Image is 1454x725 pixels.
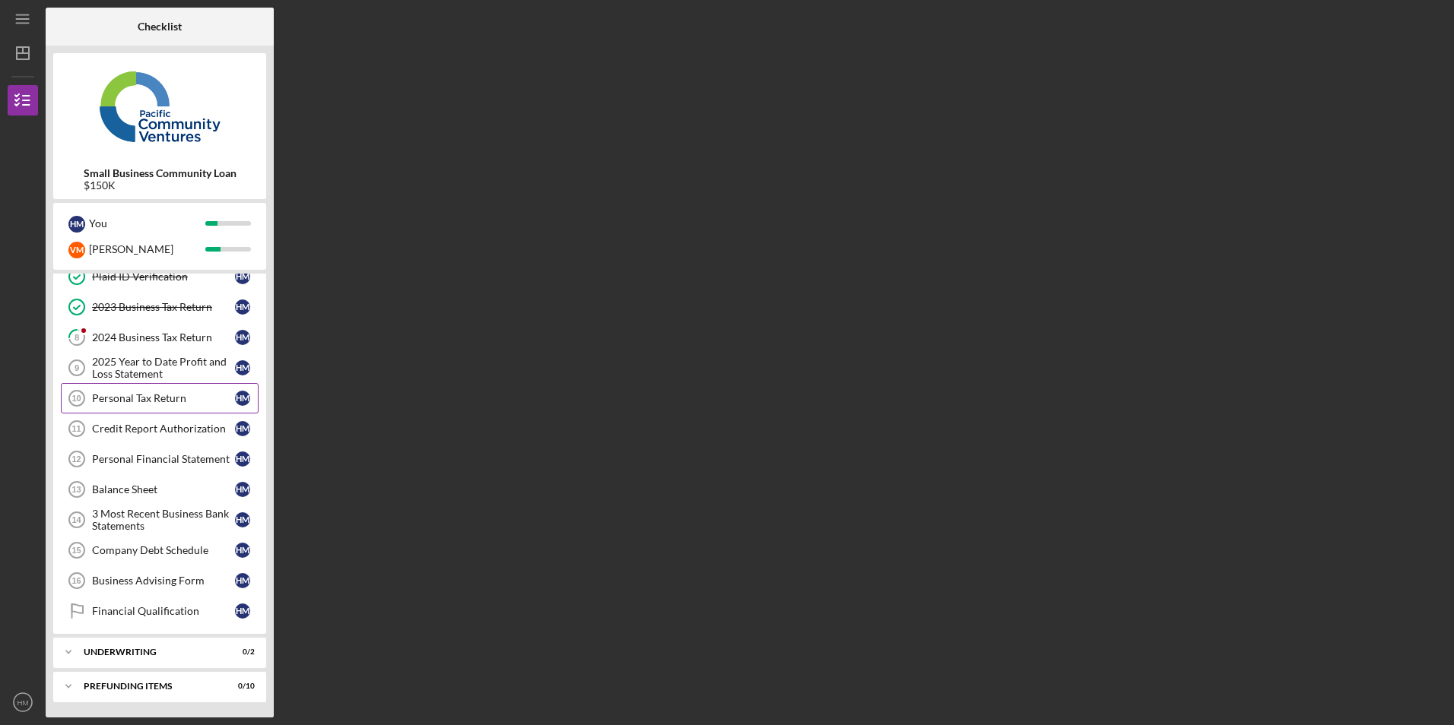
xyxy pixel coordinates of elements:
div: H M [235,512,250,527]
div: 2025 Year to Date Profit and Loss Statement [92,356,235,380]
div: 0 / 10 [227,682,255,691]
a: 16Business Advising FormHM [61,565,259,596]
div: Personal Financial Statement [92,453,235,465]
div: Business Advising Form [92,575,235,587]
button: HM [8,687,38,717]
div: $150K [84,179,237,192]
div: H M [235,269,250,284]
tspan: 13 [71,485,81,494]
a: Plaid ID VerificationHM [61,261,259,292]
div: Prefunding Items [84,682,217,691]
a: Financial QualificationHM [61,596,259,626]
div: H M [235,603,250,619]
div: Plaid ID Verification [92,271,235,283]
div: H M [235,543,250,558]
a: 13Balance SheetHM [61,474,259,505]
div: Financial Qualification [92,605,235,617]
tspan: 9 [75,363,79,372]
div: 2024 Business Tax Return [92,331,235,344]
div: V M [68,242,85,258]
tspan: 11 [71,424,81,433]
a: 12Personal Financial StatementHM [61,444,259,474]
div: [PERSON_NAME] [89,236,205,262]
text: HM [17,698,29,707]
div: Underwriting [84,647,217,657]
div: 0 / 2 [227,647,255,657]
tspan: 10 [71,394,81,403]
div: Personal Tax Return [92,392,235,404]
tspan: 15 [71,546,81,555]
tspan: 14 [71,515,81,524]
tspan: 16 [71,576,81,585]
div: H M [235,391,250,406]
div: H M [235,421,250,436]
div: Balance Sheet [92,483,235,495]
div: H M [235,330,250,345]
b: Checklist [138,21,182,33]
div: H M [235,573,250,588]
div: 2023 Business Tax Return [92,301,235,313]
div: Company Debt Schedule [92,544,235,556]
img: Product logo [53,61,266,152]
a: 11Credit Report AuthorizationHM [61,413,259,444]
div: Credit Report Authorization [92,423,235,435]
b: Small Business Community Loan [84,167,237,179]
tspan: 8 [75,333,79,343]
div: 3 Most Recent Business Bank Statements [92,508,235,532]
div: You [89,211,205,236]
div: H M [235,482,250,497]
div: H M [235,360,250,375]
div: H M [235,451,250,467]
a: 92025 Year to Date Profit and Loss StatementHM [61,353,259,383]
a: 15Company Debt ScheduleHM [61,535,259,565]
div: H M [68,216,85,233]
a: 82024 Business Tax ReturnHM [61,322,259,353]
tspan: 12 [71,454,81,464]
a: 143 Most Recent Business Bank StatementsHM [61,505,259,535]
a: 2023 Business Tax ReturnHM [61,292,259,322]
div: H M [235,299,250,315]
a: 10Personal Tax ReturnHM [61,383,259,413]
